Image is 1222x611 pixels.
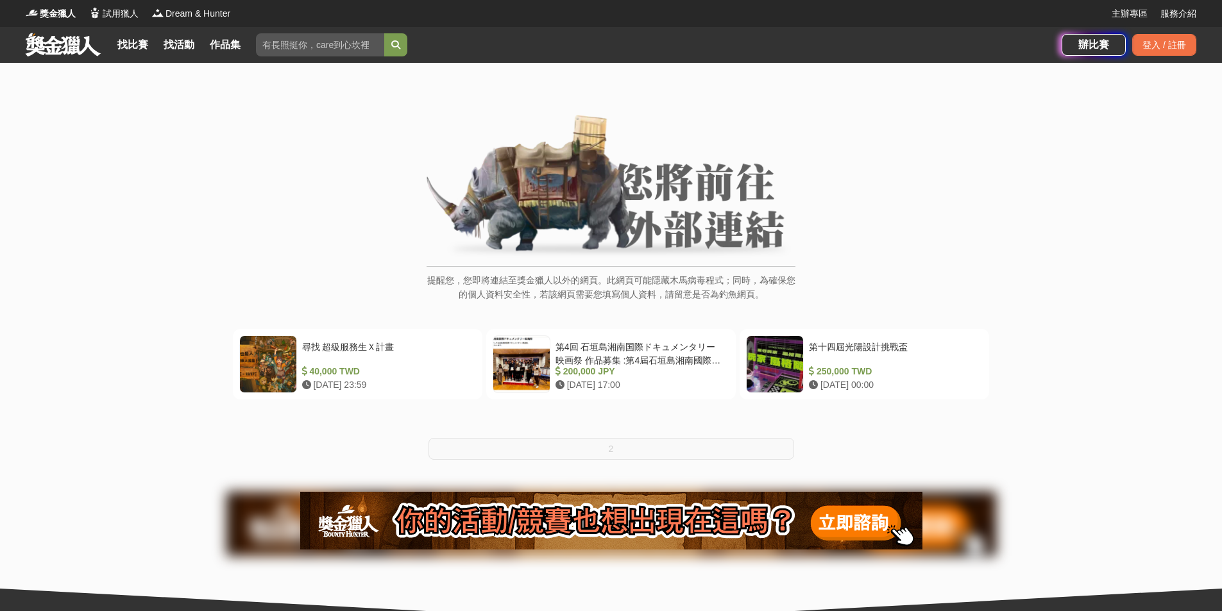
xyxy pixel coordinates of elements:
div: [DATE] 23:59 [302,378,471,392]
div: [DATE] 00:00 [809,378,978,392]
p: 提醒您，您即將連結至獎金獵人以外的網頁。此網頁可能隱藏木馬病毒程式；同時，為確保您的個人資料安全性，若該網頁需要您填寫個人資料，請留意是否為釣魚網頁。 [427,273,795,315]
div: [DATE] 17:00 [556,378,724,392]
div: 250,000 TWD [809,365,978,378]
a: 作品集 [205,36,246,54]
a: Logo試用獵人 [89,7,139,21]
a: 找活動 [158,36,199,54]
div: 200,000 JPY [556,365,724,378]
span: Dream & Hunter [165,7,230,21]
img: Logo [26,6,38,19]
div: 第十四屆光陽設計挑戰盃 [809,340,978,365]
a: 第4回 石垣島湘南国際ドキュメンタリー映画祭 作品募集 :第4屆石垣島湘南國際紀錄片電影節作品徵集 200,000 JPY [DATE] 17:00 [486,329,736,399]
div: 尋找 超級服務生Ｘ計畫 [302,340,471,365]
a: 找比賽 [112,36,153,54]
a: LogoDream & Hunter [151,7,230,21]
img: External Link Banner [427,115,795,260]
span: 獎金獵人 [40,7,76,21]
a: 尋找 超級服務生Ｘ計畫 40,000 TWD [DATE] 23:59 [233,329,482,399]
input: 有長照挺你，care到心坎裡！青春出手，拍出照顧 影音徵件活動 [256,33,384,56]
div: 40,000 TWD [302,365,471,378]
a: 服務介紹 [1160,7,1196,21]
span: 試用獵人 [103,7,139,21]
a: Logo獎金獵人 [26,7,76,21]
button: 2 [429,438,794,460]
img: 905fc34d-8193-4fb2-a793-270a69788fd0.png [300,492,922,549]
img: Logo [151,6,164,19]
a: 辦比賽 [1062,34,1126,56]
a: 主辦專區 [1112,7,1148,21]
a: 第十四屆光陽設計挑戰盃 250,000 TWD [DATE] 00:00 [740,329,989,399]
div: 第4回 石垣島湘南国際ドキュメンタリー映画祭 作品募集 :第4屆石垣島湘南國際紀錄片電影節作品徵集 [556,340,724,365]
div: 登入 / 註冊 [1132,34,1196,56]
img: Logo [89,6,101,19]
